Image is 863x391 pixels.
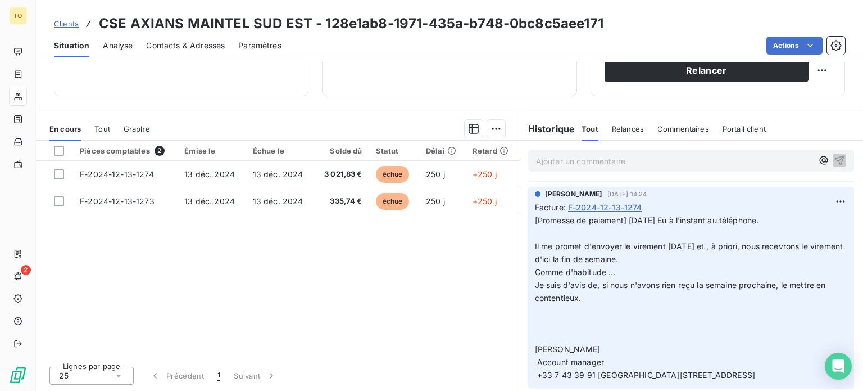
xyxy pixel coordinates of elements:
[519,122,575,136] h6: Historique
[9,366,27,384] img: Logo LeanPay
[54,18,79,29] a: Clients
[80,146,171,156] div: Pièces comptables
[473,169,497,179] span: +250 j
[473,196,497,206] span: +250 j
[253,169,303,179] span: 13 déc. 2024
[657,124,709,133] span: Commentaires
[155,146,165,156] span: 2
[582,124,598,133] span: Tout
[321,146,362,155] div: Solde dû
[605,59,809,82] button: Relancer
[49,124,81,133] span: En cours
[723,124,766,133] span: Portail client
[825,353,852,380] div: Open Intercom Messenger
[238,40,281,51] span: Paramètres
[143,364,211,388] button: Précédent
[54,40,89,51] span: Situation
[612,124,644,133] span: Relances
[103,40,133,51] span: Analyse
[545,189,603,199] span: [PERSON_NAME]
[211,364,227,388] button: 1
[21,265,31,275] span: 2
[184,146,239,155] div: Émise le
[321,196,362,207] span: 335,74 €
[473,146,512,155] div: Retard
[59,370,69,381] span: 25
[568,201,642,213] span: F-2024-12-13-1274
[146,40,225,51] span: Contacts & Adresses
[54,19,79,28] span: Clients
[184,196,235,206] span: 13 déc. 2024
[80,169,154,179] span: F-2024-12-13-1274
[94,124,110,133] span: Tout
[9,7,27,25] div: TO
[376,166,410,183] span: échue
[426,146,459,155] div: Délai
[426,169,445,179] span: 250 j
[766,37,823,55] button: Actions
[321,169,362,180] span: 3 021,83 €
[124,124,150,133] span: Graphe
[607,191,647,197] span: [DATE] 14:24
[376,193,410,210] span: échue
[535,201,566,213] span: Facture :
[535,215,846,380] span: [Promesse de paiement] [DATE] Eu à l'instant au téléphone. Il me promet d'envoyer le virement [DA...
[253,196,303,206] span: 13 déc. 2024
[227,364,284,388] button: Suivant
[184,169,235,179] span: 13 déc. 2024
[217,370,220,381] span: 1
[426,196,445,206] span: 250 j
[80,196,155,206] span: F-2024-12-13-1273
[99,14,603,34] h3: CSE AXIANS MAINTEL SUD EST - 128e1ab8-1971-435a-b748-0bc8c5aee171
[376,146,412,155] div: Statut
[253,146,307,155] div: Échue le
